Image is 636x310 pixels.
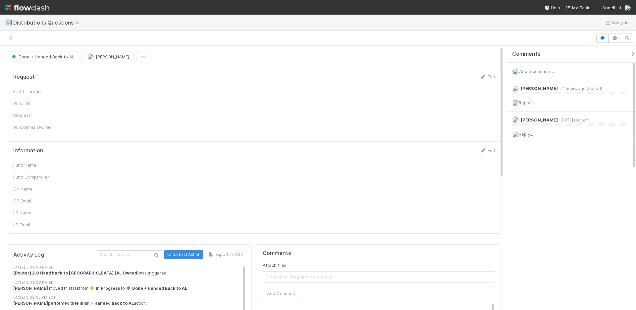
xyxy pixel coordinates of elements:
[5,2,49,13] img: logo-inverted-e16ddd16eac7371096b0.svg
[13,162,63,168] div: Fund Name
[126,286,187,291] span: Done + Handed Back to AL
[519,69,555,74] span: Add a comment...
[13,174,63,180] div: Fund Comptroller
[13,100,63,107] div: AL or BT
[13,300,251,306] div: performed the action.
[13,209,63,216] div: LP Name
[519,131,533,137] span: Reply...
[512,68,519,75] img: avatar_6cb813a7-f212-4ca3-9382-463c76e0b247.png
[558,117,590,122] span: [DATE] (edited)
[89,286,120,291] span: In Progress
[13,19,83,26] span: Distributions Questions
[13,186,63,192] div: GP Name
[512,100,519,106] img: avatar_6cb813a7-f212-4ca3-9382-463c76e0b247.png
[13,252,95,258] h5: Activity Log
[13,221,63,228] div: LP Email
[565,5,592,10] span: My Tasks
[5,20,12,25] span: 🔜
[521,86,558,91] span: [PERSON_NAME]
[13,74,35,80] h5: Request
[602,5,621,10] span: AngelList
[263,262,288,269] label: Attach files:
[13,285,251,291] div: moved this task from to
[13,197,63,204] div: GP Email
[624,5,631,11] img: avatar_6cb813a7-f212-4ca3-9382-463c76e0b247.png
[77,301,134,306] strong: Finish + Handed Back to AL
[13,280,251,285] div: [DATE] 3:09:06 PM EDT
[519,100,533,105] span: Reply...
[13,265,251,270] div: [DATE] 3:09:06 PM EDT
[565,4,592,11] a: My Tasks
[205,250,246,259] button: Export as CSV
[11,54,75,59] span: Done + Handed Back to AL
[512,85,519,92] img: avatar_ad9da010-433a-4b4a-a484-836c288de5e1.png
[13,271,139,275] strong: [Router] 2.0 Hand back to [GEOGRAPHIC_DATA] (AL Owned)
[263,288,301,299] button: Add Comment
[521,117,558,122] span: [PERSON_NAME]
[480,74,495,79] a: Edit
[96,54,129,59] span: [PERSON_NAME]
[558,86,602,91] span: 21 hours ago (edited)
[605,19,631,27] a: Analytics
[13,112,63,118] div: Request
[164,250,203,259] button: Undo Last Action
[512,131,519,138] img: avatar_6cb813a7-f212-4ca3-9382-463c76e0b247.png
[263,271,495,282] span: Choose or drag and drop file(s)
[97,250,163,259] input: Search activities...
[512,116,519,123] img: avatar_6cb813a7-f212-4ca3-9382-463c76e0b247.png
[544,4,560,11] div: Help
[263,250,496,257] h5: Comments
[8,51,79,62] button: Done + Handed Back to AL
[87,53,94,60] img: avatar_ad9da010-433a-4b4a-a484-836c288de5e1.png
[81,51,133,62] button: [PERSON_NAME]
[13,124,63,130] div: AL Comms Owner
[13,295,251,300] div: [DATE] 3:09:05 PM EDT
[13,286,48,291] strong: [PERSON_NAME]
[13,270,251,276] div: was triggered
[13,88,63,95] div: Front Thread
[480,148,495,153] a: Edit
[13,301,48,306] strong: [PERSON_NAME]
[13,147,43,154] h5: Information
[512,51,541,57] span: Comments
